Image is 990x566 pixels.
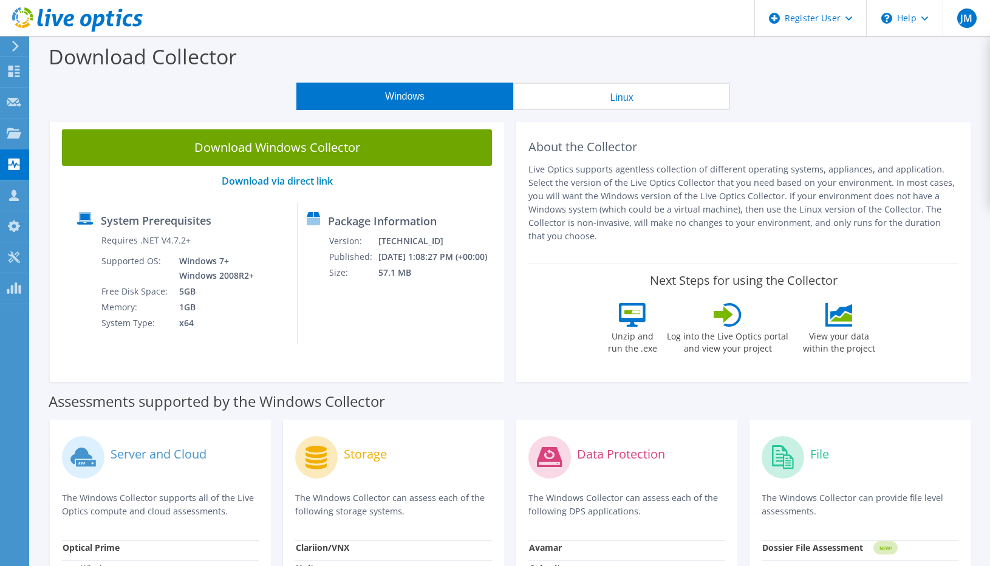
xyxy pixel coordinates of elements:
[762,542,863,553] strong: Dossier File Assessment
[879,545,892,551] tspan: NEW!
[528,491,725,518] p: The Windows Collector can assess each of the following DPS applications.
[513,83,730,110] button: Linux
[666,327,789,355] label: Log into the Live Optics portal and view your project
[329,233,377,249] td: Version:
[101,284,170,299] td: Free Disk Space:
[329,265,377,281] td: Size:
[957,9,977,28] span: JM
[344,448,387,460] label: Storage
[378,233,499,249] td: [TECHNICAL_ID]
[810,448,829,460] label: File
[62,129,492,166] a: Download Windows Collector
[170,315,256,331] td: x64
[881,13,892,24] svg: \n
[650,273,838,288] label: Next Steps for using the Collector
[604,327,660,355] label: Unzip and run the .exe
[170,253,256,284] td: Windows 7+ Windows 2008R2+
[63,542,120,553] strong: Optical Prime
[795,327,882,355] label: View your data within the project
[296,542,349,553] strong: Clariion/VNX
[328,215,437,227] label: Package Information
[528,140,958,154] h2: About the Collector
[378,249,499,265] td: [DATE] 1:08:27 PM (+00:00)
[49,395,385,407] label: Assessments supported by the Windows Collector
[577,448,665,460] label: Data Protection
[296,83,513,110] button: Windows
[170,299,256,315] td: 1GB
[170,284,256,299] td: 5GB
[529,542,562,553] strong: Avamar
[762,491,958,518] p: The Windows Collector can provide file level assessments.
[62,491,259,518] p: The Windows Collector supports all of the Live Optics compute and cloud assessments.
[101,234,191,247] label: Requires .NET V4.7.2+
[101,315,170,331] td: System Type:
[329,249,377,265] td: Published:
[295,491,492,518] p: The Windows Collector can assess each of the following storage systems.
[101,299,170,315] td: Memory:
[111,448,207,460] label: Server and Cloud
[101,253,170,284] td: Supported OS:
[101,214,211,227] label: System Prerequisites
[528,163,958,243] p: Live Optics supports agentless collection of different operating systems, appliances, and applica...
[49,43,237,70] label: Download Collector
[222,174,333,188] a: Download via direct link
[378,265,499,281] td: 57.1 MB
